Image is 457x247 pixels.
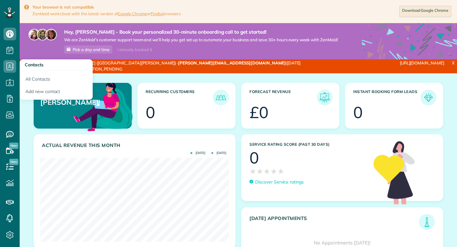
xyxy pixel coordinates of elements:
[190,151,205,155] span: [DATE]
[118,11,147,16] a: Google Chrome
[421,216,433,228] img: icon_todays_appointments-901f7ab196bb0bea1936b74009e4eb5ffbc2d2711fa7634e0d609ed5ef32b18b.png
[249,166,256,177] span: ★
[9,159,18,165] span: New
[25,62,43,68] span: Contacts
[449,59,457,67] a: X
[32,11,181,17] span: ZenMaid works best with the latest version of or browsers
[211,151,226,155] span: [DATE]
[353,90,421,105] h3: Instant Booking Form Leads
[270,166,277,177] span: ★
[146,90,213,105] h3: Recurring Customers
[353,104,363,120] div: 0
[400,60,444,65] a: [URL][DOMAIN_NAME]
[64,37,338,43] span: We are ZenMaid’s customer support team and we’ll help you get set up to automate your business an...
[9,143,18,149] span: New
[42,143,229,148] h3: Actual Revenue this month
[29,29,40,40] img: maria-72a9807cf96188c08ef61303f053569d2e2a8a1cde33d635c8a3ac13582a053d.jpg
[20,59,304,73] div: You are logged in as [PERSON_NAME] ([GEOGRAPHIC_DATA][PERSON_NAME]) · ([DATE] 19:16:58 UTC) · bil...
[32,4,181,10] strong: Your browser is not compatible
[146,104,155,120] div: 0
[263,166,270,177] span: ★
[255,179,304,185] p: Discover Service ratings
[114,46,156,54] div: I already booked it
[277,166,284,177] span: ★
[249,142,367,147] h3: Service Rating score (past 30 days)
[73,47,109,52] span: Pick a day and time
[249,90,317,105] h3: Forecast Revenue
[20,71,93,85] a: All Contacts
[151,11,163,16] a: Firefox
[422,91,435,104] img: icon_form_leads-04211a6a04a5b2264e4ee56bc0799ec3eb69b7e499cbb523a139df1d13a81ae0.png
[178,60,286,65] strong: [PERSON_NAME][EMAIL_ADDRESS][DOMAIN_NAME]
[215,91,227,104] img: icon_recurring_customers-cf858462ba22bcd05b5a5880d41d6543d210077de5bb9ebc9590e49fd87d84ed.png
[37,29,48,40] img: jorge-587dff0eeaa6aab1f244e6dc62b8924c3b6ad411094392a53c71c6c4a576187d.jpg
[249,179,304,185] a: Discover Service ratings
[256,166,263,177] span: ★
[249,150,259,166] div: 0
[318,91,331,104] img: icon_forecast_revenue-8c13a41c7ed35a8dcfafea3cbb826a0462acb37728057bba2d056411b612bbbe.png
[20,85,93,100] a: Add new contact
[64,29,338,35] strong: Hey, [PERSON_NAME] - Book your personalized 30-minute onboarding call to get started!
[249,216,419,230] h3: [DATE] Appointments
[64,45,112,54] a: Pick a day and time
[45,29,57,40] img: michelle-19f622bdf1676172e81f8f8fba1fb50e276960ebfe0243fe18214015130c80e4.jpg
[72,76,134,137] img: dashboard_welcome-42a62b7d889689a78055ac9021e634bf52bae3f8056760290aed330b23ab8690.png
[399,6,451,17] a: Download Google Chrome
[249,104,268,120] div: £0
